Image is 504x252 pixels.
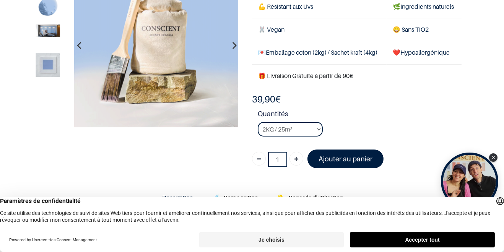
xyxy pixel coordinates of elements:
[223,194,258,202] span: Composition
[258,26,285,33] span: 🐰 Vegan
[211,194,219,202] span: 🧪
[258,72,353,80] font: 🎁 Livraison Gratuite à partir de 90€
[387,18,462,41] td: ans TiO2
[441,153,498,210] div: Open Tolstoy widget
[393,3,400,10] span: 🌿
[276,194,284,202] span: 💡
[441,153,498,210] div: Tolstoy bubble widget
[252,94,275,105] span: 39,90
[489,153,497,162] div: Close Tolstoy widget
[387,41,462,64] td: ❤️Hypoallergénique
[252,41,387,64] td: Emballage coton (2kg) / Sachet kraft (4kg)
[393,26,405,33] span: 😄 S
[36,24,60,37] img: Product image
[258,109,462,122] strong: Quantités
[319,155,372,163] font: Ajouter au panier
[258,49,266,56] span: 💌
[252,94,281,105] b: €
[289,152,303,166] a: Ajouter
[7,7,29,29] button: Open chat widget
[258,3,313,10] span: 💪 Résistant aux Uvs
[307,150,384,168] a: Ajouter au panier
[288,194,343,202] span: Conseils d'utilisation
[36,53,60,77] img: Product image
[162,194,193,202] span: Description
[441,153,498,210] div: Open Tolstoy
[252,152,266,166] a: Supprimer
